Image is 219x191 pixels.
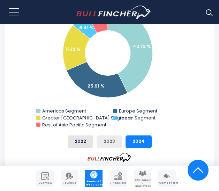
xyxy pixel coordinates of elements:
[68,135,93,148] button: 2022
[159,182,175,184] span: Competitors
[61,170,78,187] a: Company Revenue
[88,83,105,89] text: 25.91 %
[42,108,86,114] text: Americas Segment
[119,115,156,121] text: Japan Segment
[135,179,151,188] span: CEO Salary / Employees
[134,170,151,187] a: Company Employees
[36,170,54,187] a: Company Overview
[65,46,81,52] text: 17.12 %
[110,182,126,184] span: Financials
[85,170,103,187] a: Company Product/Geography
[86,180,102,186] span: Product / Geography
[97,135,122,148] button: 2023
[109,170,127,187] a: Company Financials
[119,108,157,114] text: Europe Segment
[79,24,94,31] text: 6.41 %
[42,122,106,128] text: Rest of Asia Pacific Segment
[42,115,132,121] text: Greater [GEOGRAPHIC_DATA] Segment
[126,135,152,148] button: 2024
[76,6,151,19] img: bullfincher logo
[76,6,151,19] a: Go to homepage
[133,43,151,50] text: 42.72 %
[37,182,53,184] span: Overview
[158,170,176,187] a: Company Competitors
[61,182,77,184] span: Revenue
